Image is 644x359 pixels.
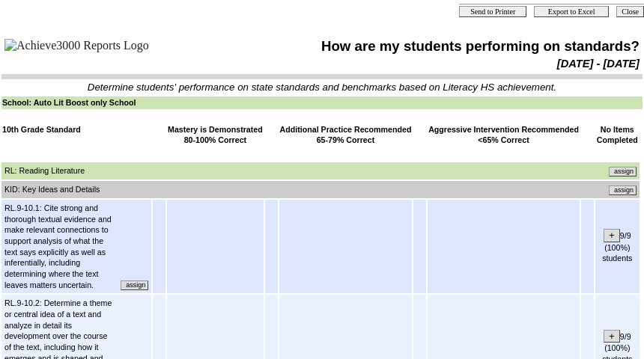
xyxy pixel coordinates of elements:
[534,6,609,17] input: Export to Excel
[459,6,526,17] input: Send to Printer
[2,149,3,160] img: spacer.gif
[1,96,643,109] td: School: Auto Lit Boost only School
[609,167,637,177] input: Assign additional materials that assess this standard.
[204,57,640,70] td: [DATE] - [DATE]
[167,123,264,147] td: Mastery is Demonstrated 80-100% Correct
[595,200,640,293] td: 9/9 (100%) students
[1,123,151,147] td: 10th Grade Standard
[4,183,481,196] td: KID: Key Ideas and Details
[428,123,580,147] td: Aggressive Intervention Recommended <65% Correct
[595,123,640,147] td: No Items Completed
[604,330,620,343] input: +
[4,202,116,291] td: RL.9-10.1: Cite strong and thorough textual evidence and make relevant connections to support ana...
[4,165,461,177] td: RL: Reading Literature
[121,280,148,290] input: Assign additional materials that assess this standard.
[604,229,620,242] input: +
[609,185,637,195] input: Assign additional materials that assess this standard.
[279,123,413,147] td: Additional Practice Recommended 65-79% Correct
[204,37,640,55] td: How are my students performing on standards?
[2,82,642,93] td: Determine students' performance on state standards and benchmarks based on Literacy HS achievement.
[4,39,149,52] img: Achieve3000 Reports Logo
[616,6,644,17] input: Close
